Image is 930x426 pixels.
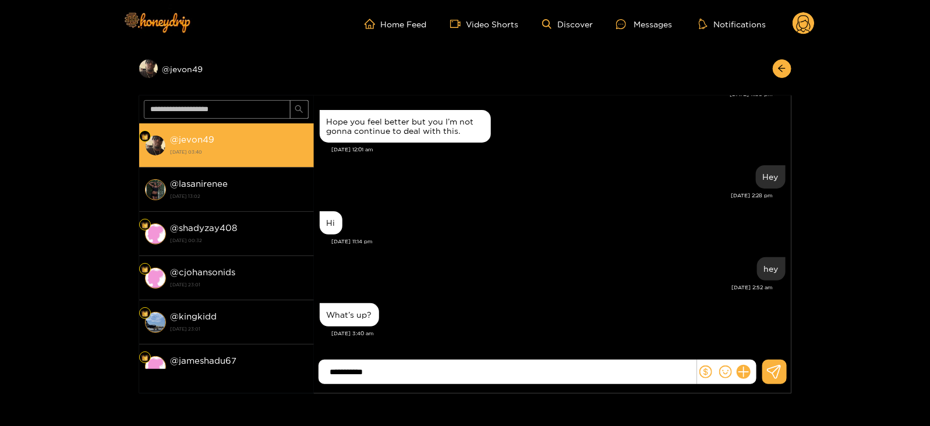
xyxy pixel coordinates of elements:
img: conversation [145,356,166,377]
img: conversation [145,268,166,289]
img: Fan Level [142,310,148,317]
span: video-camera [450,19,466,29]
div: Aug. 14, 2:28 pm [756,165,786,189]
span: home [365,19,381,29]
div: [DATE] 11:14 pm [332,237,786,246]
div: [DATE] 2:52 am [320,283,773,292]
img: Fan Level [142,354,148,361]
strong: @ jameshadu67 [171,356,237,365]
button: search [290,100,309,119]
img: conversation [145,135,166,156]
div: What’s up? [327,310,372,319]
div: Hi [327,218,335,228]
strong: [DATE] 23:01 [171,368,308,378]
div: [DATE] 3:40 am [332,329,786,338]
a: Home Feed [365,19,427,29]
strong: @ kingkidd [171,311,217,321]
div: Aug. 15, 3:40 am [320,303,379,326]
strong: @ shadyzay408 [171,223,238,233]
div: Aug. 14, 11:14 pm [320,211,342,235]
span: arrow-left [777,64,786,74]
span: smile [719,365,732,378]
div: Hey [763,172,779,182]
div: [DATE] 2:28 pm [320,191,773,200]
strong: [DATE] 23:01 [171,279,308,290]
div: Hope you feel better but you I’m not gonna continue to deal with this. [327,117,484,136]
img: conversation [145,223,166,244]
strong: [DATE] 00:32 [171,235,308,246]
div: Aug. 15, 2:52 am [757,257,786,281]
span: search [295,105,303,115]
img: Fan Level [142,133,148,140]
div: hey [764,264,779,274]
div: @jevon49 [139,59,314,78]
img: conversation [145,312,166,333]
strong: [DATE] 23:01 [171,324,308,334]
strong: @ cjohansonids [171,267,236,277]
strong: [DATE] 03:40 [171,147,308,157]
div: [DATE] 12:01 am [332,145,786,154]
strong: @ jevon49 [171,134,215,144]
button: Notifications [695,18,769,30]
div: Aug. 14, 12:01 am [320,110,491,143]
img: conversation [145,179,166,200]
button: arrow-left [773,59,791,78]
strong: @ lasanirenee [171,179,228,189]
a: Video Shorts [450,19,519,29]
strong: [DATE] 13:02 [171,191,308,201]
button: dollar [697,363,715,381]
img: Fan Level [142,266,148,273]
a: Discover [542,19,593,29]
div: Messages [616,17,672,31]
span: dollar [699,365,712,378]
img: Fan Level [142,222,148,229]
